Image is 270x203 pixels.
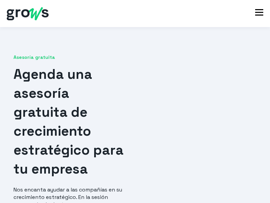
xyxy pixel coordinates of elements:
img: grows - hubspot [7,7,49,20]
span: Asesoría gratuita [13,54,125,61]
h1: Agenda una asesoría gratuita de crecimiento estratégico para tu empresa [13,65,125,179]
iframe: Chat Widget [236,171,270,203]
